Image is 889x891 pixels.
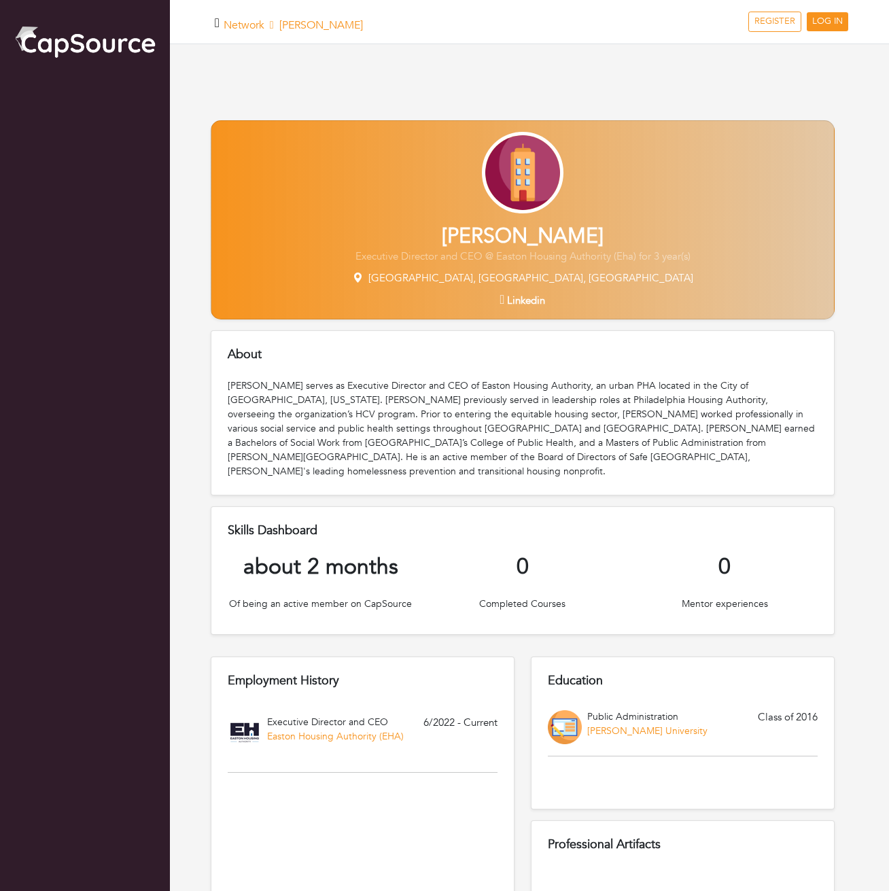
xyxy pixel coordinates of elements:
a: Easton Housing Authority (EHA) [267,730,404,743]
a: LOG IN [807,12,848,31]
span: Class of 2016 [758,710,818,745]
img: cap_logo.png [14,24,156,59]
p: Of being an active member on CapSource [228,597,413,611]
p: Public Administration [587,710,708,724]
p: Mentor experiences [632,597,818,611]
a: REGISTER [748,12,801,32]
div: [PERSON_NAME] serves as Executive Director and CEO of Easton Housing Authority, an urban PHA loca... [228,379,818,478]
p: Executive Director and CEO [267,715,404,729]
img: Company-Icon-7f8a26afd1715722aa5ae9dc11300c11ceeb4d32eda0db0d61c21d11b95ecac6.png [482,132,563,213]
p: [GEOGRAPHIC_DATA], [GEOGRAPHIC_DATA], [GEOGRAPHIC_DATA] [211,270,834,286]
h5: 0 [430,554,615,580]
a: [PERSON_NAME] University [587,724,708,737]
h5: about 2 months [228,554,413,580]
h5: About [228,347,818,362]
p: Executive Director and CEO @ Easton Housing Authority (Eha) for 3 year(s) [211,249,834,264]
a: Linkedin [500,294,546,307]
h5: Education [548,674,818,688]
a: Network [224,18,264,33]
h5: Employment History [228,674,498,688]
h5: [PERSON_NAME] [224,19,363,32]
img: Educator-Icon-31d5a1e457ca3f5474c6b92ab10a5d5101c9f8fbafba7b88091835f1a8db102f.png [548,710,582,744]
h5: 0 [632,554,818,580]
span: 6/2022 - Current [423,715,498,750]
h5: Skills Dashboard [228,523,818,538]
span: Linkedin [507,294,545,307]
h2: [PERSON_NAME] [211,224,834,249]
h5: Professional Artifacts [548,837,818,852]
img: eha-logo-digital_vertical-fc.jpg [228,716,262,750]
p: Completed Courses [430,597,615,611]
